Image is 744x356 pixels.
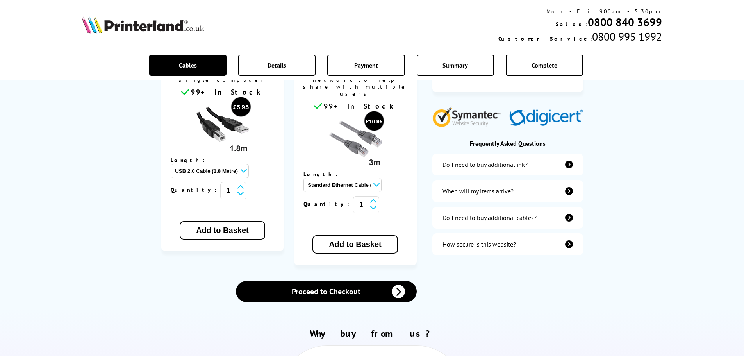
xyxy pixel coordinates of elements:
[236,281,416,302] a: Proceed to Checkout
[179,61,197,69] span: Cables
[268,61,286,69] span: Details
[442,187,514,195] div: When will my items arrive?
[303,171,345,178] span: Length:
[588,15,662,29] a: 0800 840 3699
[193,97,252,155] img: usb cable
[432,154,583,175] a: additional-ink
[432,105,506,127] img: Symantec Website Security
[171,157,212,164] span: Length:
[442,161,528,168] div: Do I need to buy additional ink?
[442,61,468,69] span: Summary
[191,88,264,97] span: 99+ In Stock
[432,180,583,202] a: items-arrive
[324,102,396,111] span: 99+ In Stock
[303,200,353,208] span: Quantity:
[432,207,583,229] a: additional-cables
[509,109,583,127] img: Digicert
[326,111,385,169] img: Ethernet cable
[556,21,588,28] span: Sales:
[354,61,378,69] span: Payment
[442,214,537,222] div: Do I need to buy additional cables?
[312,235,398,254] button: Add to Basket
[592,29,662,44] span: 0800 995 1992
[432,233,583,255] a: secure-website
[498,8,662,15] div: Mon - Fri 9:00am - 5:30pm
[442,240,516,248] div: How secure is this website?
[532,61,557,69] span: Complete
[180,221,265,240] button: Add to Basket
[498,35,592,42] span: Customer Service:
[82,327,662,340] h2: Why buy from us?
[298,60,413,101] span: Connects your printer to your network to help share with multiple users
[171,186,220,193] span: Quantity:
[82,16,204,34] img: Printerland Logo
[432,140,583,147] div: Frequently Asked Questions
